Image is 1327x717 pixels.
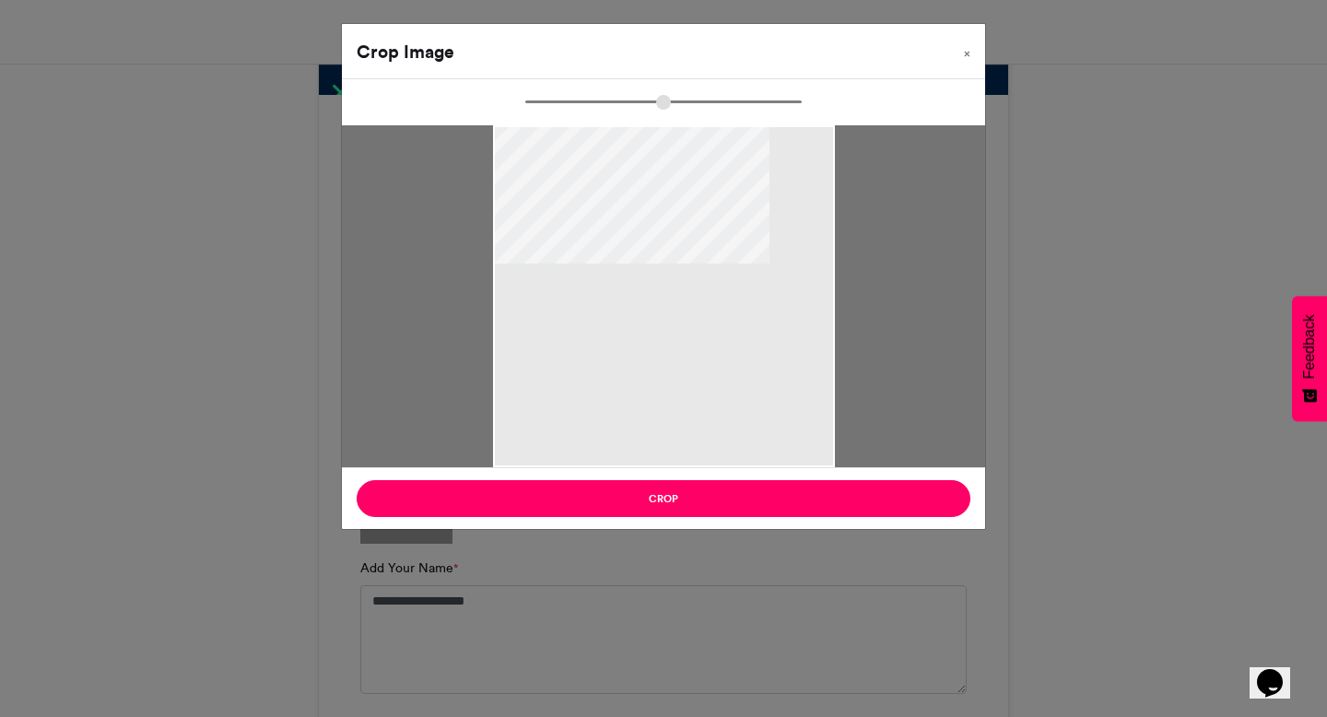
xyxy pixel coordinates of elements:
[1301,314,1318,379] span: Feedback
[949,24,985,76] button: Close
[357,39,454,65] h4: Crop Image
[357,480,970,517] button: Crop
[1250,643,1309,699] iframe: chat widget
[1292,296,1327,421] button: Feedback - Show survey
[964,48,970,59] span: ×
